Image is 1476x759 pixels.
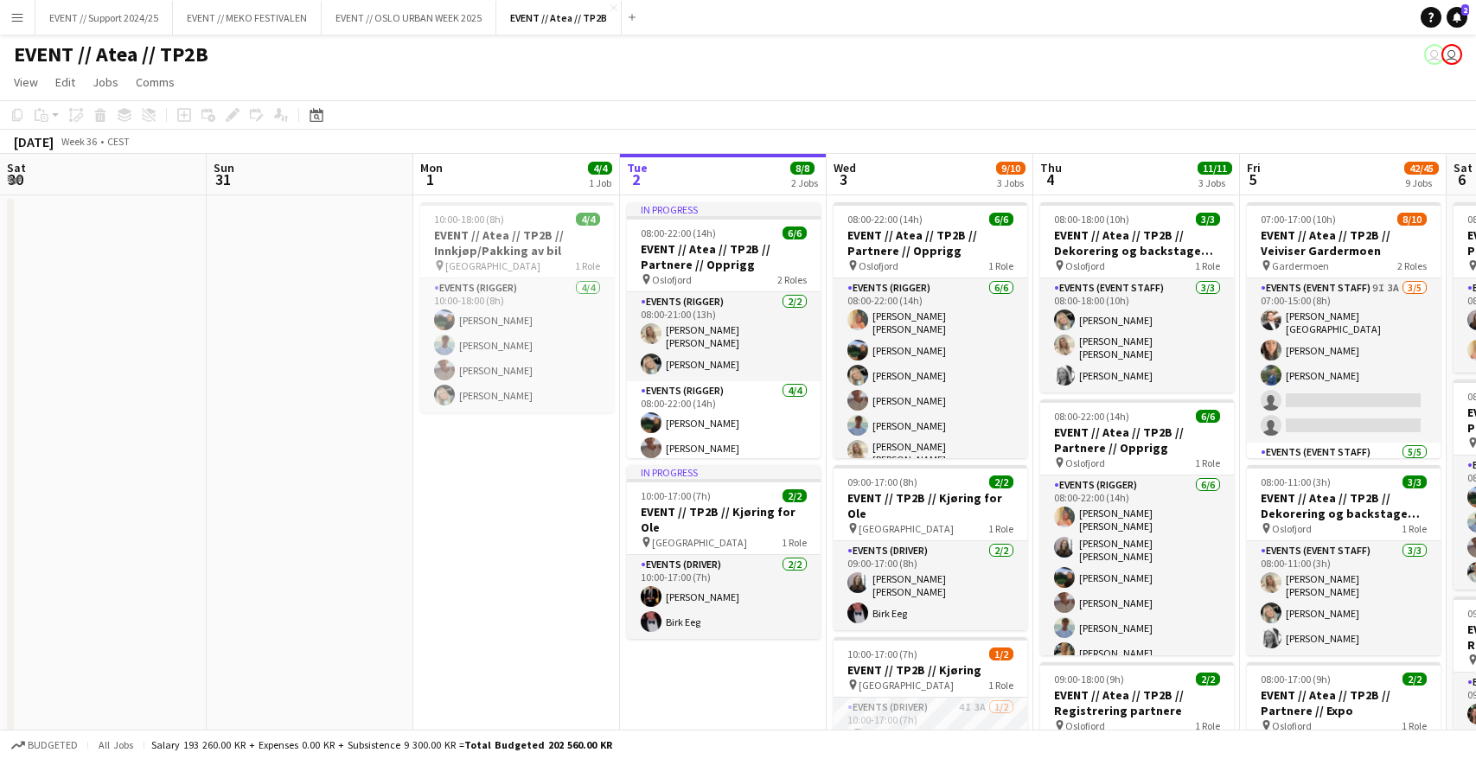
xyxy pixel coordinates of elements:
[575,259,600,272] span: 1 Role
[420,278,614,412] app-card-role: Events (Rigger)4/410:00-18:00 (8h)[PERSON_NAME][PERSON_NAME][PERSON_NAME][PERSON_NAME]
[588,162,612,175] span: 4/4
[1247,443,1441,607] app-card-role: Events (Event Staff)5/5
[791,176,818,189] div: 2 Jobs
[1247,465,1441,655] app-job-card: 08:00-11:00 (3h)3/3EVENT // Atea // TP2B // Dekorering og backstage oppsett Oslofjord1 RoleEvents...
[1195,719,1220,732] span: 1 Role
[1272,719,1312,732] span: Oslofjord
[834,465,1027,630] div: 09:00-17:00 (8h)2/2EVENT // TP2B // Kjøring for Ole [GEOGRAPHIC_DATA]1 RoleEvents (Driver)2/209:0...
[151,738,612,751] div: Salary 193 260.00 KR + Expenses 0.00 KR + Subsistence 9 300.00 KR =
[1402,719,1427,732] span: 1 Role
[1403,673,1427,686] span: 2/2
[55,74,75,90] span: Edit
[1424,44,1445,65] app-user-avatar: Ylva Barane
[1198,162,1232,175] span: 11/11
[1054,213,1129,226] span: 08:00-18:00 (10h)
[1261,673,1331,686] span: 08:00-17:00 (9h)
[86,71,125,93] a: Jobs
[211,169,234,189] span: 31
[782,536,807,549] span: 1 Role
[1247,278,1441,443] app-card-role: Events (Event Staff)9I3A3/507:00-15:00 (8h)[PERSON_NAME][GEOGRAPHIC_DATA][PERSON_NAME][PERSON_NAME]
[576,213,600,226] span: 4/4
[1441,44,1462,65] app-user-avatar: Jenny Marie Ragnhild Andersen
[1247,160,1261,175] span: Fri
[1451,169,1473,189] span: 6
[14,41,208,67] h1: EVENT // Atea // TP2B
[627,160,648,175] span: Tue
[627,465,821,479] div: In progress
[48,71,82,93] a: Edit
[1195,456,1220,469] span: 1 Role
[1247,687,1441,718] h3: EVENT // Atea // TP2B // Partnere // Expo
[1065,259,1105,272] span: Oslofjord
[652,536,747,549] span: [GEOGRAPHIC_DATA]
[1196,673,1220,686] span: 2/2
[859,522,954,535] span: [GEOGRAPHIC_DATA]
[1247,227,1441,258] h3: EVENT // Atea // TP2B // Veiviser Gardermoen
[1247,202,1441,458] app-job-card: 07:00-17:00 (10h)8/10EVENT // Atea // TP2B // Veiviser Gardermoen Gardermoen2 RolesEvents (Event ...
[834,202,1027,458] app-job-card: 08:00-22:00 (14h)6/6EVENT // Atea // TP2B // Partnere // Opprigg Oslofjord1 RoleEvents (Rigger)6/...
[9,736,80,755] button: Budgeted
[783,226,807,239] span: 6/6
[28,739,78,751] span: Budgeted
[834,160,856,175] span: Wed
[777,273,807,286] span: 2 Roles
[1054,410,1129,423] span: 08:00-22:00 (14h)
[989,475,1013,488] span: 2/2
[14,133,54,150] div: [DATE]
[1272,522,1312,535] span: Oslofjord
[989,213,1013,226] span: 6/6
[834,227,1027,258] h3: EVENT // Atea // TP2B // Partnere // Opprigg
[627,465,821,639] app-job-card: In progress10:00-17:00 (7h)2/2EVENT // TP2B // Kjøring for Ole [GEOGRAPHIC_DATA]1 RoleEvents (Dri...
[1461,4,1469,16] span: 2
[1402,522,1427,535] span: 1 Role
[1196,410,1220,423] span: 6/6
[1247,541,1441,655] app-card-role: Events (Event Staff)3/308:00-11:00 (3h)[PERSON_NAME] [PERSON_NAME][PERSON_NAME][PERSON_NAME]
[997,176,1025,189] div: 3 Jobs
[627,555,821,639] app-card-role: Events (Driver)2/210:00-17:00 (7h)[PERSON_NAME]Birk Eeg
[783,489,807,502] span: 2/2
[1404,162,1439,175] span: 42/45
[1405,176,1438,189] div: 9 Jobs
[1261,475,1331,488] span: 08:00-11:00 (3h)
[496,1,622,35] button: EVENT // Atea // TP2B
[627,202,821,458] app-job-card: In progress08:00-22:00 (14h)6/6EVENT // Atea // TP2B // Partnere // Opprigg Oslofjord2 RolesEvent...
[988,522,1013,535] span: 1 Role
[988,259,1013,272] span: 1 Role
[1065,719,1105,732] span: Oslofjord
[4,169,26,189] span: 30
[589,176,611,189] div: 1 Job
[641,489,711,502] span: 10:00-17:00 (7h)
[35,1,173,35] button: EVENT // Support 2024/25
[641,226,716,239] span: 08:00-22:00 (14h)
[1272,259,1329,272] span: Gardermoen
[107,135,130,148] div: CEST
[1261,213,1336,226] span: 07:00-17:00 (10h)
[652,273,692,286] span: Oslofjord
[859,679,954,692] span: [GEOGRAPHIC_DATA]
[57,135,100,148] span: Week 36
[627,504,821,535] h3: EVENT // TP2B // Kjøring for Ole
[847,647,917,660] span: 10:00-17:00 (7h)
[996,162,1026,175] span: 9/10
[445,259,540,272] span: [GEOGRAPHIC_DATA]
[95,738,137,751] span: All jobs
[1040,399,1234,655] app-job-card: 08:00-22:00 (14h)6/6EVENT // Atea // TP2B // Partnere // Opprigg Oslofjord1 RoleEvents (Rigger)6/...
[1040,227,1234,258] h3: EVENT // Atea // TP2B // Dekorering og backstage oppsett
[322,1,496,35] button: EVENT // OSLO URBAN WEEK 2025
[790,162,815,175] span: 8/8
[988,679,1013,692] span: 1 Role
[989,647,1013,660] span: 1/2
[173,1,322,35] button: EVENT // MEKO FESTIVALEN
[847,475,917,488] span: 09:00-17:00 (8h)
[1040,202,1234,392] div: 08:00-18:00 (10h)3/3EVENT // Atea // TP2B // Dekorering og backstage oppsett Oslofjord1 RoleEvent...
[1454,160,1473,175] span: Sat
[7,160,26,175] span: Sat
[1195,259,1220,272] span: 1 Role
[1038,169,1062,189] span: 4
[1244,169,1261,189] span: 5
[1065,456,1105,469] span: Oslofjord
